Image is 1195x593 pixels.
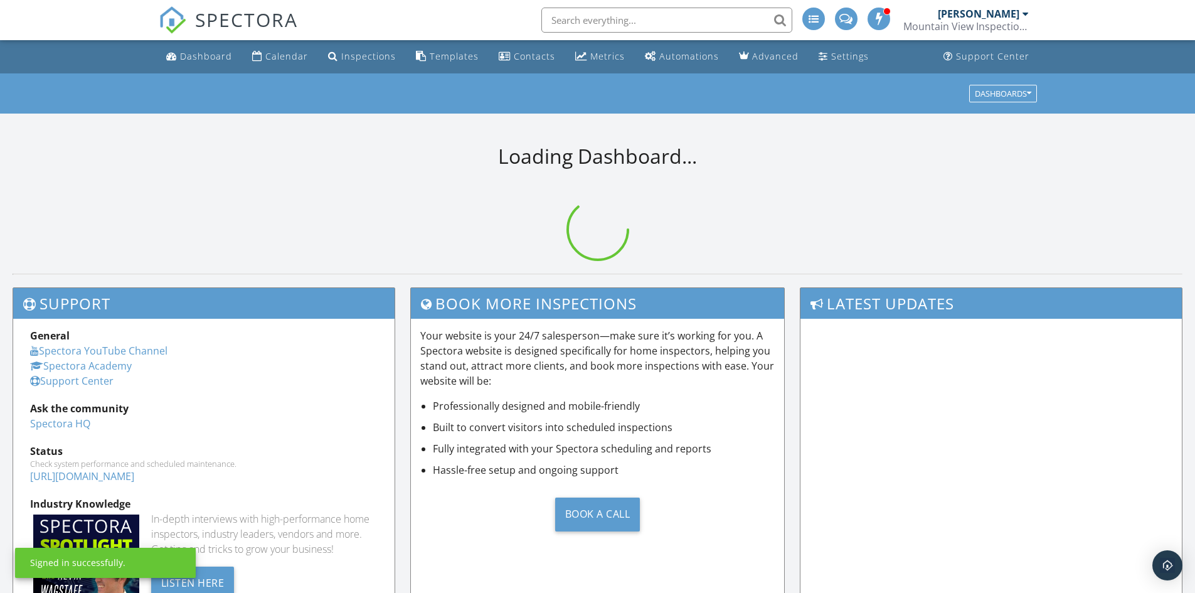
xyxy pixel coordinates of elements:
[541,8,792,33] input: Search everything...
[30,459,378,469] div: Check system performance and scheduled maintenance.
[903,20,1029,33] div: Mountain View Inspections
[420,488,775,541] a: Book a Call
[800,288,1182,319] h3: Latest Updates
[30,557,125,569] div: Signed in successfully.
[433,441,775,456] li: Fully integrated with your Spectora scheduling and reports
[341,50,396,62] div: Inspections
[151,575,235,589] a: Listen Here
[323,45,401,68] a: Inspections
[752,50,799,62] div: Advanced
[30,329,70,343] strong: General
[159,6,186,34] img: The Best Home Inspection Software - Spectora
[969,85,1037,102] button: Dashboards
[265,50,308,62] div: Calendar
[411,288,785,319] h3: Book More Inspections
[975,89,1031,98] div: Dashboards
[659,50,719,62] div: Automations
[956,50,1029,62] div: Support Center
[161,45,237,68] a: Dashboard
[433,420,775,435] li: Built to convert visitors into scheduled inspections
[570,45,630,68] a: Metrics
[433,462,775,478] li: Hassle-free setup and ongoing support
[411,45,484,68] a: Templates
[247,45,313,68] a: Calendar
[30,401,378,416] div: Ask the community
[1152,550,1182,580] div: Open Intercom Messenger
[430,50,479,62] div: Templates
[420,328,775,388] p: Your website is your 24/7 salesperson—make sure it’s working for you. A Spectora website is desig...
[494,45,560,68] a: Contacts
[30,496,378,511] div: Industry Knowledge
[814,45,874,68] a: Settings
[514,50,555,62] div: Contacts
[640,45,724,68] a: Automations (Basic)
[195,6,298,33] span: SPECTORA
[30,344,167,358] a: Spectora YouTube Channel
[30,469,134,483] a: [URL][DOMAIN_NAME]
[30,444,378,459] div: Status
[30,374,114,388] a: Support Center
[159,17,298,43] a: SPECTORA
[30,359,132,373] a: Spectora Academy
[831,50,869,62] div: Settings
[938,8,1019,20] div: [PERSON_NAME]
[734,45,804,68] a: Advanced
[180,50,232,62] div: Dashboard
[151,511,378,557] div: In-depth interviews with high-performance home inspectors, industry leaders, vendors and more. Ge...
[13,288,395,319] h3: Support
[433,398,775,414] li: Professionally designed and mobile-friendly
[590,50,625,62] div: Metrics
[938,45,1034,68] a: Support Center
[555,498,640,532] div: Book a Call
[30,417,90,430] a: Spectora HQ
